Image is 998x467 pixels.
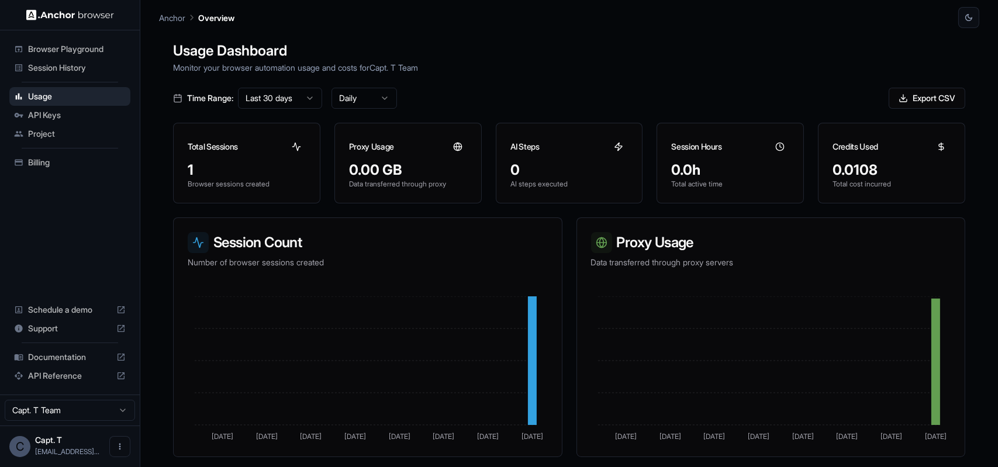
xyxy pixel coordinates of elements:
span: Session History [28,62,126,74]
tspan: [DATE] [792,433,813,441]
div: 0.0108 [833,161,951,179]
p: Data transferred through proxy [349,179,467,189]
span: API Reference [28,370,112,382]
span: Documentation [28,351,112,363]
p: AI steps executed [510,179,629,189]
tspan: [DATE] [703,433,725,441]
tspan: [DATE] [880,433,902,441]
p: Anchor [159,12,185,24]
div: C [9,436,30,457]
p: Overview [198,12,234,24]
div: Billing [9,153,130,172]
tspan: [DATE] [836,433,858,441]
span: Capt. T [35,435,62,445]
div: Usage [9,87,130,106]
div: 0.0h [671,161,789,179]
tspan: [DATE] [433,433,455,441]
div: API Keys [9,106,130,124]
div: 0 [510,161,629,179]
nav: breadcrumb [159,11,234,24]
h3: AI Steps [510,141,540,153]
tspan: [DATE] [344,433,366,441]
p: Total cost incurred [833,179,951,189]
h3: Total Sessions [188,141,238,153]
span: Browser Playground [28,43,126,55]
div: Project [9,124,130,143]
h3: Credits Used [833,141,878,153]
p: Number of browser sessions created [188,257,548,268]
div: Browser Playground [9,40,130,58]
div: API Reference [9,366,130,385]
div: 1 [188,161,306,179]
tspan: [DATE] [212,433,233,441]
span: Time Range: [187,92,233,104]
tspan: [DATE] [614,433,636,441]
button: Export CSV [889,88,965,109]
span: Support [28,323,112,334]
h3: Proxy Usage [349,141,394,153]
p: Total active time [671,179,789,189]
h3: Session Hours [671,141,721,153]
tspan: [DATE] [300,433,322,441]
div: Support [9,319,130,338]
tspan: [DATE] [522,433,543,441]
tspan: [DATE] [477,433,499,441]
h1: Usage Dashboard [173,40,965,61]
span: Project [28,128,126,140]
p: Monitor your browser automation usage and costs for Capt. T Team [173,61,965,74]
button: Open menu [109,436,130,457]
h3: Proxy Usage [591,232,951,253]
span: Billing [28,157,126,168]
p: Data transferred through proxy servers [591,257,951,268]
div: Documentation [9,348,130,366]
tspan: [DATE] [925,433,947,441]
div: Session History [9,58,130,77]
tspan: [DATE] [389,433,410,441]
div: Schedule a demo [9,300,130,319]
p: Browser sessions created [188,179,306,189]
span: pattamus@gmail.com [35,447,99,456]
div: 0.00 GB [349,161,467,179]
span: API Keys [28,109,126,121]
tspan: [DATE] [659,433,681,441]
h3: Session Count [188,232,548,253]
img: Anchor Logo [26,9,114,20]
tspan: [DATE] [256,433,278,441]
span: Schedule a demo [28,304,112,316]
span: Usage [28,91,126,102]
tspan: [DATE] [748,433,769,441]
